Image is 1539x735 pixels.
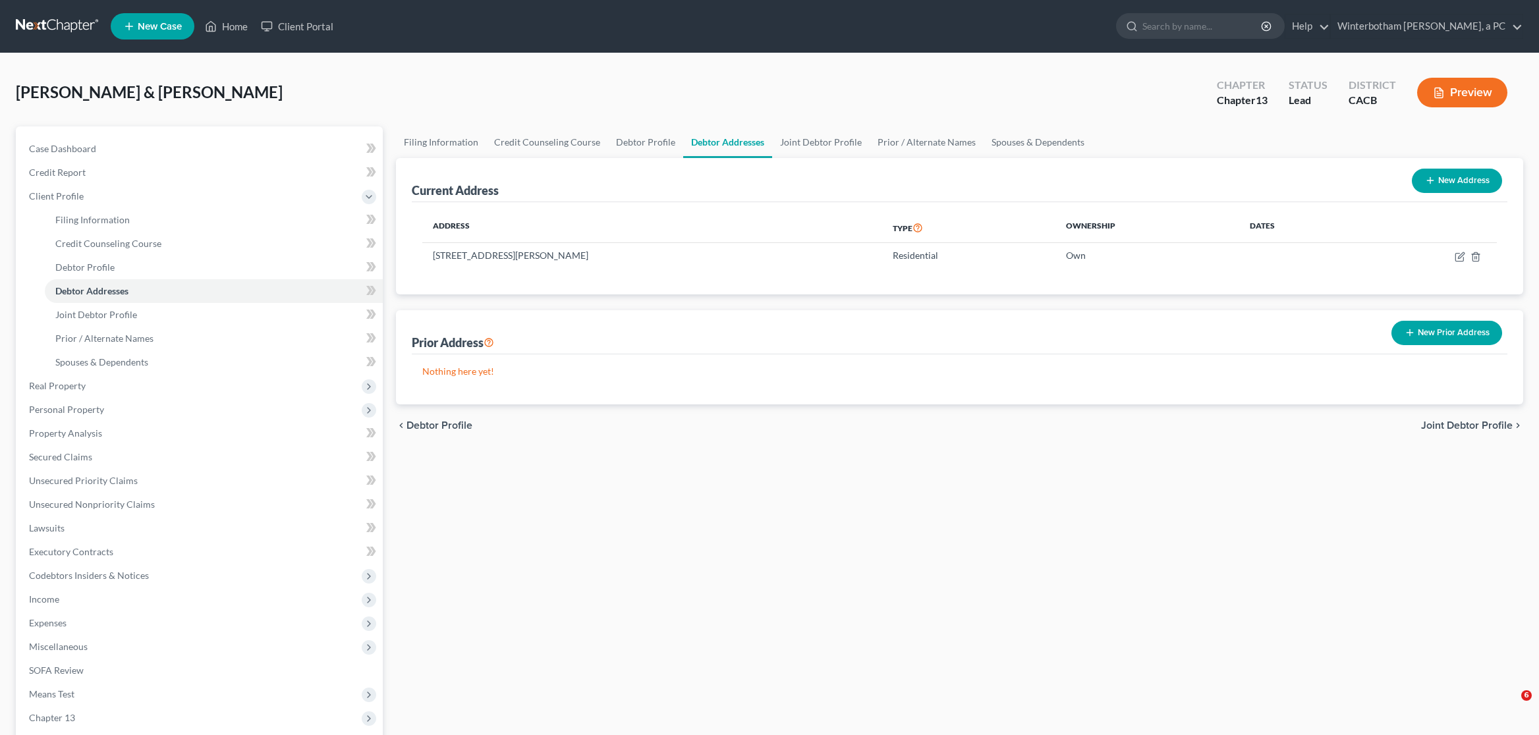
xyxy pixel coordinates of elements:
[45,232,383,256] a: Credit Counseling Course
[29,617,67,628] span: Expenses
[1055,213,1239,243] th: Ownership
[1349,93,1396,108] div: CACB
[406,420,472,431] span: Debtor Profile
[18,445,383,469] a: Secured Claims
[1217,78,1268,93] div: Chapter
[29,570,149,581] span: Codebtors Insiders & Notices
[683,126,772,158] a: Debtor Addresses
[18,422,383,445] a: Property Analysis
[1417,78,1507,107] button: Preview
[29,688,74,699] span: Means Test
[18,493,383,516] a: Unsecured Nonpriority Claims
[18,659,383,682] a: SOFA Review
[412,182,499,198] div: Current Address
[1055,243,1239,268] td: Own
[29,404,104,415] span: Personal Property
[882,213,1055,243] th: Type
[1513,420,1523,431] i: chevron_right
[29,593,59,605] span: Income
[45,327,383,350] a: Prior / Alternate Names
[55,238,161,249] span: Credit Counseling Course
[772,126,870,158] a: Joint Debtor Profile
[486,126,608,158] a: Credit Counseling Course
[29,451,92,462] span: Secured Claims
[18,137,383,161] a: Case Dashboard
[29,499,155,510] span: Unsecured Nonpriority Claims
[422,243,882,268] td: [STREET_ADDRESS][PERSON_NAME]
[45,350,383,374] a: Spouses & Dependents
[55,333,154,344] span: Prior / Alternate Names
[55,261,115,273] span: Debtor Profile
[608,126,683,158] a: Debtor Profile
[396,126,486,158] a: Filing Information
[1289,93,1328,108] div: Lead
[45,256,383,279] a: Debtor Profile
[29,380,86,391] span: Real Property
[396,420,406,431] i: chevron_left
[55,214,130,225] span: Filing Information
[45,303,383,327] a: Joint Debtor Profile
[18,516,383,540] a: Lawsuits
[29,641,88,652] span: Miscellaneous
[1217,93,1268,108] div: Chapter
[29,167,86,178] span: Credit Report
[1289,78,1328,93] div: Status
[1142,14,1263,38] input: Search by name...
[254,14,340,38] a: Client Portal
[55,356,148,367] span: Spouses & Dependents
[55,309,137,320] span: Joint Debtor Profile
[45,279,383,303] a: Debtor Addresses
[16,82,283,101] span: [PERSON_NAME] & [PERSON_NAME]
[422,213,882,243] th: Address
[138,22,182,32] span: New Case
[29,665,84,676] span: SOFA Review
[45,208,383,232] a: Filing Information
[18,469,383,493] a: Unsecured Priority Claims
[984,126,1092,158] a: Spouses & Dependents
[1494,690,1526,722] iframe: Intercom live chat
[1391,321,1502,345] button: New Prior Address
[1256,94,1268,106] span: 13
[1285,14,1329,38] a: Help
[882,243,1055,268] td: Residential
[29,427,102,439] span: Property Analysis
[29,712,75,723] span: Chapter 13
[1412,169,1502,193] button: New Address
[1349,78,1396,93] div: District
[29,475,138,486] span: Unsecured Priority Claims
[18,540,383,564] a: Executory Contracts
[1421,420,1513,431] span: Joint Debtor Profile
[29,522,65,533] span: Lawsuits
[1239,213,1359,243] th: Dates
[412,335,494,350] div: Prior Address
[198,14,254,38] a: Home
[396,420,472,431] button: chevron_left Debtor Profile
[29,546,113,557] span: Executory Contracts
[29,190,84,202] span: Client Profile
[1421,420,1523,431] button: Joint Debtor Profile chevron_right
[55,285,128,296] span: Debtor Addresses
[870,126,984,158] a: Prior / Alternate Names
[422,365,1497,378] p: Nothing here yet!
[1521,690,1532,701] span: 6
[18,161,383,184] a: Credit Report
[29,143,96,154] span: Case Dashboard
[1331,14,1523,38] a: Winterbotham [PERSON_NAME], a PC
